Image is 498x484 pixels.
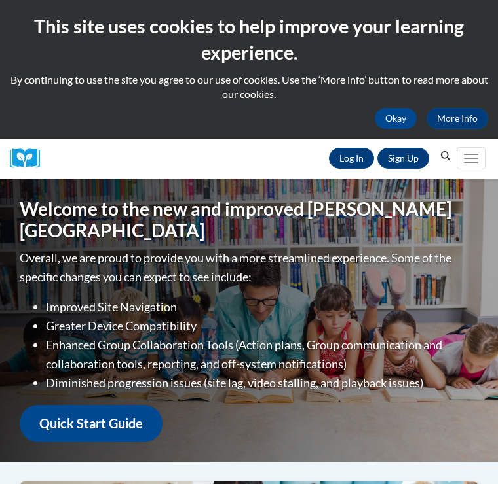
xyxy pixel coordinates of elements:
[10,148,49,169] img: Logo brand
[46,298,478,317] li: Improved Site Navigation
[20,405,163,442] a: Quick Start Guide
[46,317,478,336] li: Greater Device Compatibility
[329,148,374,169] a: Log In
[10,13,488,66] h2: This site uses cookies to help improve your learning experience.
[10,73,488,101] p: By continuing to use the site you agree to our use of cookies. Use the ‘More info’ button to read...
[455,139,488,179] div: Main menu
[10,148,49,169] a: Cox Campus
[46,336,478,373] li: Enhanced Group Collaboration Tools (Action plans, Group communication and collaboration tools, re...
[377,148,429,169] a: Register
[427,108,488,129] a: More Info
[20,249,478,286] p: Overall, we are proud to provide you with a more streamlined experience. Some of the specific cha...
[436,148,455,164] button: Search
[46,373,478,392] li: Diminished progression issues (site lag, video stalling, and playback issues)
[375,108,417,129] button: Okay
[20,198,478,242] h1: Welcome to the new and improved [PERSON_NAME][GEOGRAPHIC_DATA]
